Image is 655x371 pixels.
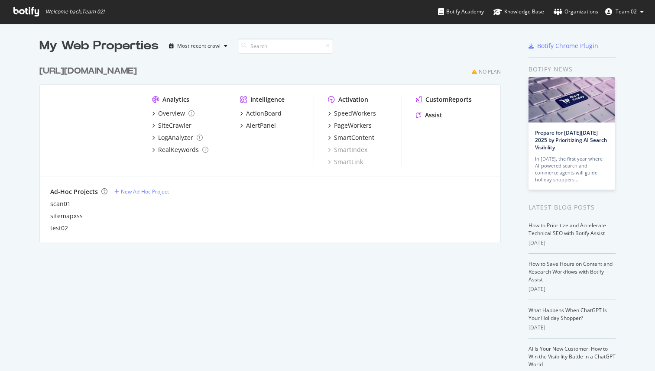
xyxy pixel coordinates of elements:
button: Most recent crawl [165,39,231,53]
div: Botify Chrome Plugin [537,42,598,50]
a: SmartIndex [328,145,367,154]
div: Knowledge Base [493,7,544,16]
div: Assist [425,111,442,119]
a: New Ad-Hoc Project [114,188,169,195]
span: Welcome back, Team 02 ! [45,8,104,15]
input: Search [238,39,333,54]
span: Team 02 [616,8,637,15]
div: CustomReports [425,95,472,104]
a: ActionBoard [240,109,282,118]
div: Botify news [529,65,616,74]
div: [DATE] [529,285,616,293]
div: Latest Blog Posts [529,203,616,212]
div: In [DATE], the first year where AI-powered search and commerce agents will guide holiday shoppers… [535,155,609,183]
div: Analytics [162,95,189,104]
div: AlertPanel [246,121,276,130]
a: scan01 [50,200,71,208]
div: No Plan [479,68,501,75]
div: Organizations [554,7,598,16]
div: Ad-Hoc Projects [50,187,98,196]
a: PageWorkers [328,121,372,130]
a: How to Prioritize and Accelerate Technical SEO with Botify Assist [529,222,606,237]
a: Botify Chrome Plugin [529,42,598,50]
div: New Ad-Hoc Project [121,188,169,195]
div: [URL][DOMAIN_NAME] [39,65,137,77]
a: Assist [416,111,442,119]
button: Team 02 [598,5,651,19]
a: Prepare for [DATE][DATE] 2025 by Prioritizing AI Search Visibility [535,129,607,151]
div: Intelligence [250,95,285,104]
div: PageWorkers [334,121,372,130]
div: grid [39,55,508,242]
a: AI Is Your New Customer: How to Win the Visibility Battle in a ChatGPT World [529,345,616,368]
div: [DATE] [529,239,616,247]
div: RealKeywords [158,145,199,154]
a: SpeedWorkers [328,109,376,118]
img: Prepare for Black Friday 2025 by Prioritizing AI Search Visibility [529,77,615,123]
div: Activation [338,95,368,104]
a: [URL][DOMAIN_NAME] [39,65,140,77]
a: RealKeywords [152,145,208,154]
a: How to Save Hours on Content and Research Workflows with Botify Assist [529,260,613,283]
div: My Web Properties [39,37,159,55]
a: AlertPanel [240,121,276,130]
div: SiteCrawler [158,121,191,130]
a: sitemapxss [50,212,83,220]
a: CustomReports [416,95,472,104]
a: SmartLink [328,158,363,166]
div: Most recent crawl [177,43,220,48]
div: Botify Academy [438,7,484,16]
div: ActionBoard [246,109,282,118]
a: SmartContent [328,133,374,142]
div: SmartContent [334,133,374,142]
div: SpeedWorkers [334,109,376,118]
a: What Happens When ChatGPT Is Your Holiday Shopper? [529,306,607,322]
div: Overview [158,109,185,118]
a: Overview [152,109,195,118]
div: LogAnalyzer [158,133,193,142]
div: [DATE] [529,324,616,332]
a: LogAnalyzer [152,133,203,142]
a: SiteCrawler [152,121,191,130]
a: test02 [50,224,68,232]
